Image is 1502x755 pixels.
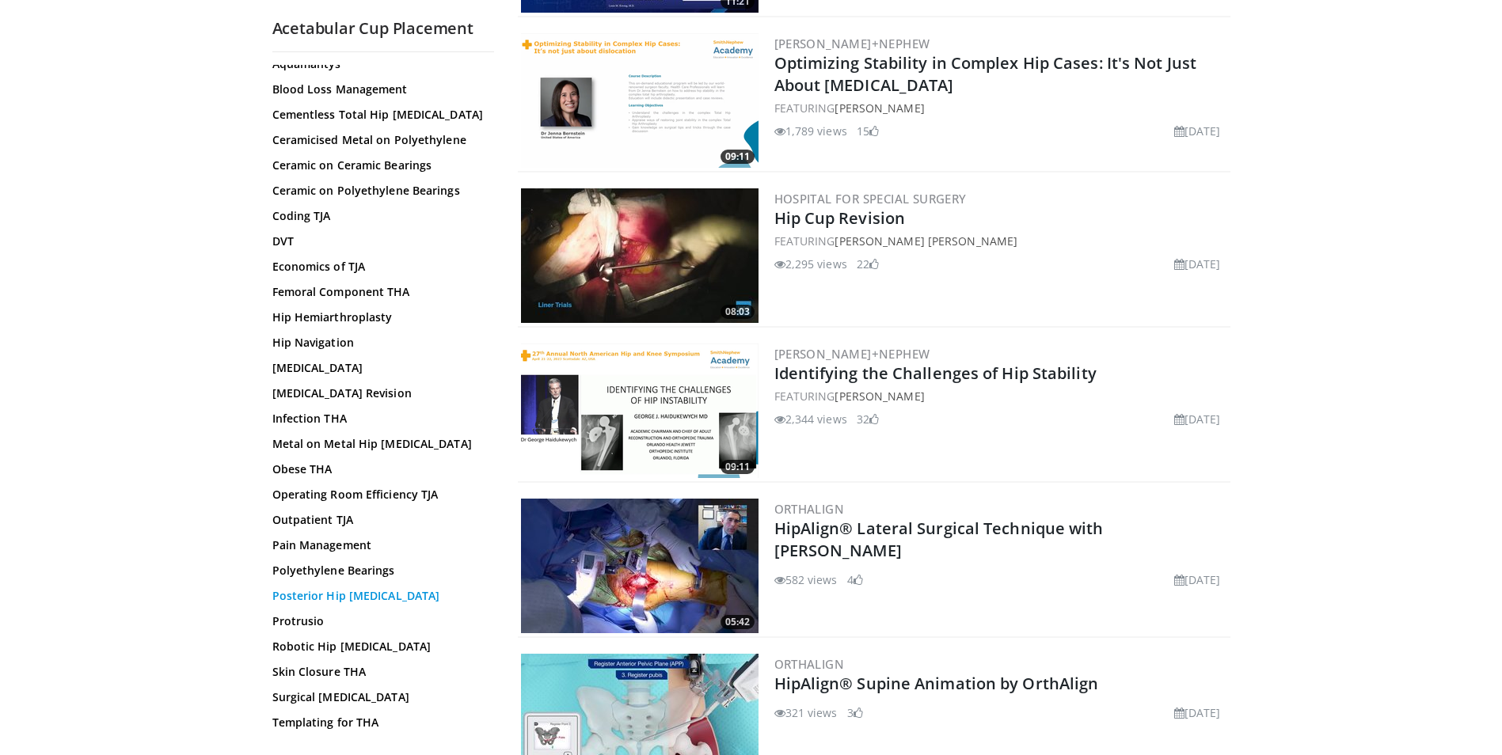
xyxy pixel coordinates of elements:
[272,639,486,654] a: Robotic Hip [MEDICAL_DATA]
[774,673,1099,694] a: HipAlign® Supine Animation by OrthAlign
[272,512,486,528] a: Outpatient TJA
[774,233,1227,249] div: FEATURING
[774,346,930,362] a: [PERSON_NAME]+Nephew
[272,537,486,553] a: Pain Management
[774,52,1197,96] a: Optimizing Stability in Complex Hip Cases: It's Not Just About [MEDICAL_DATA]
[774,411,847,427] li: 2,344 views
[272,461,486,477] a: Obese THA
[272,309,486,325] a: Hip Hemiarthroplasty
[1174,256,1221,272] li: [DATE]
[272,715,486,730] a: Templating for THA
[857,411,879,427] li: 32
[721,305,755,319] span: 08:03
[835,389,924,404] a: [PERSON_NAME]
[774,191,967,207] a: Hospital for Special Surgery
[272,335,486,351] a: Hip Navigation
[272,664,486,680] a: Skin Closure THA
[774,100,1227,116] div: FEATURING
[272,588,486,604] a: Posterior Hip [MEDICAL_DATA]
[272,613,486,629] a: Protrusio
[847,571,863,588] li: 4
[774,207,906,229] a: Hip Cup Revision
[272,284,486,300] a: Femoral Component THA
[272,487,486,503] a: Operating Room Efficiency TJA
[774,704,838,721] li: 321 views
[272,183,486,199] a: Ceramic on Polyethylene Bearings
[272,385,486,401] a: [MEDICAL_DATA] Revision
[835,233,1017,249] a: [PERSON_NAME] [PERSON_NAME]
[521,343,759,478] a: 09:11
[272,132,486,148] a: Ceramicised Metal on Polyethylene
[272,563,486,579] a: Polyethylene Bearings
[847,704,863,721] li: 3
[521,33,759,168] a: 09:11
[774,388,1227,404] div: FEATURING
[272,689,486,705] a: Surgical [MEDICAL_DATA]
[521,343,759,478] img: df5ab57a-2095-467a-91fc-636b3abea1f8.png.300x170_q85_crop-smart_upscale.png
[272,107,486,123] a: Cementless Total Hip [MEDICAL_DATA]
[521,188,759,323] img: 3ea2fa0b-7e83-4f7a-9021-28e65b44eb4a.300x170_q85_crop-smart_upscale.jpg
[774,518,1104,561] a: HipAlign® Lateral Surgical Technique with [PERSON_NAME]
[521,33,759,168] img: 2cca93f5-0e0f-48d9-bc69-7394755c39ca.png.300x170_q85_crop-smart_upscale.png
[774,362,1097,384] a: Identifying the Challenges of Hip Stability
[272,233,486,249] a: DVT
[721,615,755,629] span: 05:42
[272,18,494,39] h2: Acetabular Cup Placement
[272,82,486,97] a: Blood Loss Management
[272,360,486,376] a: [MEDICAL_DATA]
[1174,411,1221,427] li: [DATE]
[774,256,847,272] li: 2,295 views
[721,150,755,164] span: 09:11
[521,499,759,633] a: 05:42
[1174,571,1221,588] li: [DATE]
[272,208,486,224] a: Coding TJA
[272,259,486,275] a: Economics of TJA
[272,157,486,173] a: Ceramic on Ceramic Bearings
[774,123,847,139] li: 1,789 views
[521,188,759,323] a: 08:03
[857,256,879,272] li: 22
[1174,123,1221,139] li: [DATE]
[774,36,930,51] a: [PERSON_NAME]+Nephew
[835,101,924,116] a: [PERSON_NAME]
[272,436,486,452] a: Metal on Metal Hip [MEDICAL_DATA]
[521,499,759,633] img: 709f28a5-3df9-4215-b6bf-1347e2f8c4ec.300x170_q85_crop-smart_upscale.jpg
[774,571,838,588] li: 582 views
[774,501,845,517] a: OrthAlign
[721,460,755,474] span: 09:11
[857,123,879,139] li: 15
[1174,704,1221,721] li: [DATE]
[774,656,845,672] a: OrthAlign
[272,411,486,427] a: Infection THA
